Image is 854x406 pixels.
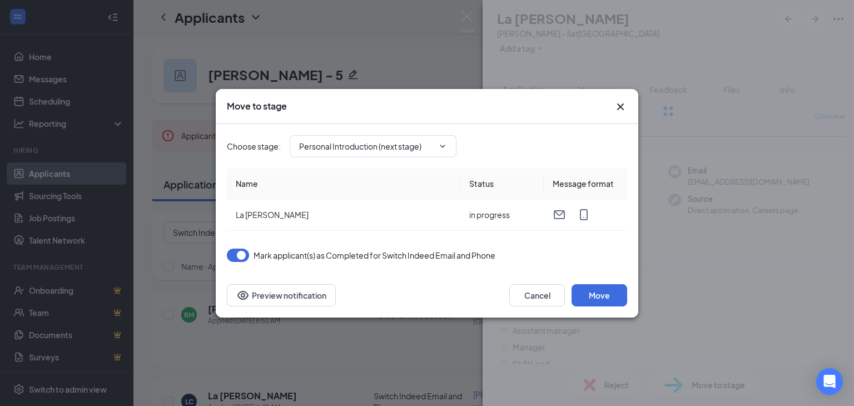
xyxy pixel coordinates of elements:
[816,368,843,395] div: Open Intercom Messenger
[460,199,544,231] td: in progress
[227,100,287,112] h3: Move to stage
[614,100,627,113] svg: Cross
[236,289,250,302] svg: Eye
[553,208,566,221] svg: Email
[544,169,627,199] th: Message format
[577,208,590,221] svg: MobileSms
[254,249,495,262] span: Mark applicant(s) as Completed for Switch Indeed Email and Phone
[227,140,281,152] span: Choose stage :
[236,210,309,220] span: La [PERSON_NAME]
[438,142,447,151] svg: ChevronDown
[572,284,627,306] button: Move
[227,169,460,199] th: Name
[614,100,627,113] button: Close
[460,169,544,199] th: Status
[227,284,336,306] button: Preview notificationEye
[509,284,565,306] button: Cancel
